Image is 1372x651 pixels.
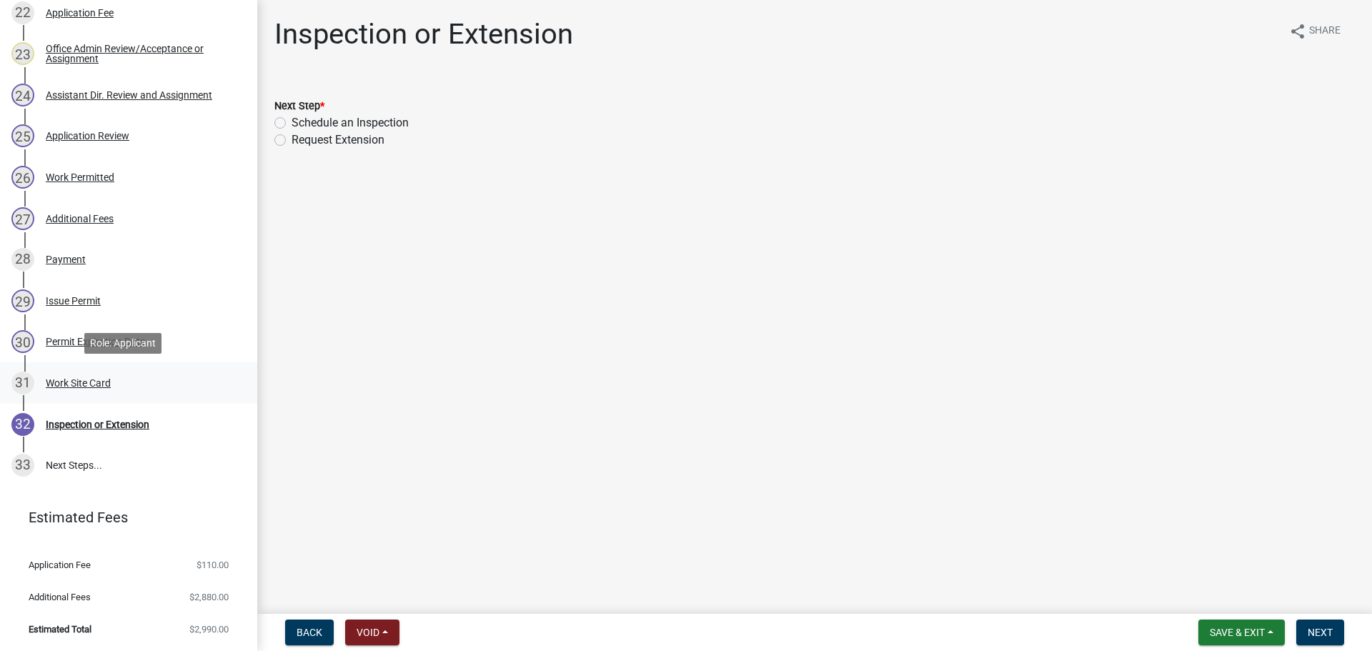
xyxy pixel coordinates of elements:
button: shareShare [1278,17,1352,45]
div: Application Review [46,131,129,141]
div: Issue Permit [46,296,101,306]
div: 27 [11,207,34,230]
div: 31 [11,372,34,394]
div: 25 [11,124,34,147]
span: Share [1309,23,1341,40]
span: Application Fee [29,560,91,570]
i: share [1289,23,1306,40]
div: Role: Applicant [84,333,161,354]
span: Additional Fees [29,592,91,602]
div: 32 [11,413,34,436]
label: Request Extension [292,131,384,149]
h1: Inspection or Extension [274,17,573,51]
span: $110.00 [197,560,229,570]
div: Additional Fees [46,214,114,224]
button: Back [285,620,334,645]
div: 22 [11,1,34,24]
div: 24 [11,84,34,106]
div: 26 [11,166,34,189]
div: Permit Expiration Date [46,337,145,347]
button: Void [345,620,399,645]
div: Payment [46,254,86,264]
div: Inspection or Extension [46,419,149,429]
a: Estimated Fees [11,503,234,532]
div: Assistant Dir. Review and Assignment [46,90,212,100]
span: Save & Exit [1210,627,1265,638]
span: $2,990.00 [189,625,229,634]
div: 33 [11,454,34,477]
span: $2,880.00 [189,592,229,602]
span: Back [297,627,322,638]
span: Next [1308,627,1333,638]
span: Estimated Total [29,625,91,634]
div: Work Permitted [46,172,114,182]
button: Next [1296,620,1344,645]
div: Application Fee [46,8,114,18]
div: 23 [11,42,34,65]
label: Next Step [274,101,324,111]
button: Save & Exit [1198,620,1285,645]
div: 29 [11,289,34,312]
div: 28 [11,248,34,271]
label: Schedule an Inspection [292,114,409,131]
div: Work Site Card [46,378,111,388]
div: 30 [11,330,34,353]
div: Office Admin Review/Acceptance or Assignment [46,44,234,64]
span: Void [357,627,379,638]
